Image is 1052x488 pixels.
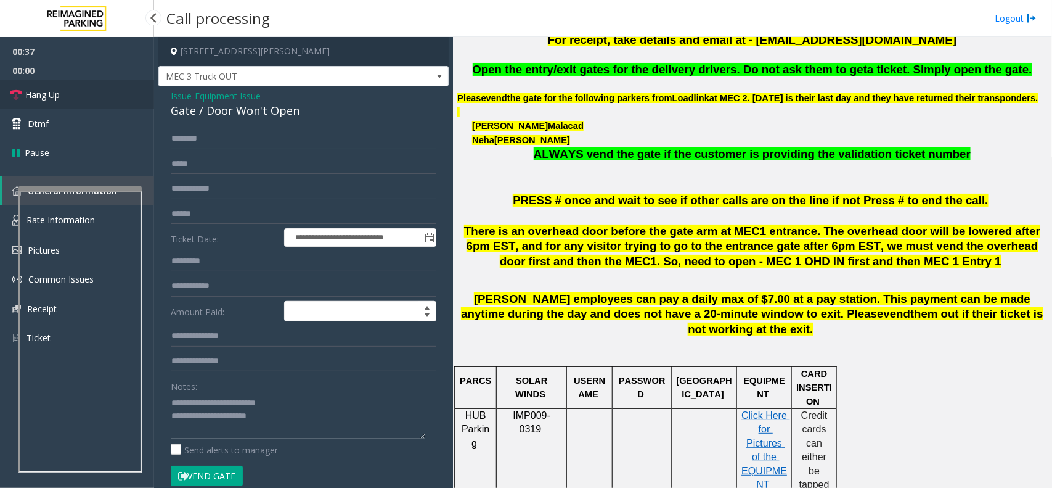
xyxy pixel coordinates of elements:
span: Increase value [418,302,436,312]
img: 'icon' [12,186,22,196]
img: logout [1027,12,1037,25]
span: Loadlink [672,93,709,104]
span: PRESS # once and wait to see if other calls are on the line if not Press # to end the call. [513,194,988,207]
a: General Information [2,176,154,205]
span: MEC 3 Truck OUT [159,67,390,86]
div: Gate / Door Won't Open [171,102,436,119]
span: General Information [28,185,117,197]
img: 'icon' [12,333,20,344]
span: CARD INSERTION [796,369,832,407]
span: a ticket. Simply open the gate. [867,63,1032,76]
img: 'icon' [12,305,21,313]
span: Decrease value [418,312,436,321]
span: [GEOGRAPHIC_DATA] [677,376,732,399]
span: Malacad [548,121,584,131]
img: 'icon' [12,275,22,284]
span: vend [486,93,507,104]
span: For receipt, take details and email at - [EMAIL_ADDRESS][DOMAIN_NAME] [548,33,956,46]
span: HUB Parking [462,410,489,449]
span: Issue [171,89,192,102]
span: at MEC 2. [DATE] is their last day and they have returned their transponders. [709,93,1038,103]
span: vend [884,307,911,321]
span: ALWAYS vend the gate if the customer is providing the validation ticket number [534,147,971,160]
span: Dtmf [28,117,49,130]
span: Hang Up [25,88,60,101]
h4: [STREET_ADDRESS][PERSON_NAME] [158,37,449,66]
span: Please [457,93,486,103]
span: PARCS [460,376,491,386]
span: [PERSON_NAME] employees can pay a daily max of $7.00 at a pay station. This payment can be made a... [461,292,1030,321]
span: [PERSON_NAME] [494,135,570,146]
label: Ticket Date: [168,228,281,247]
span: [PERSON_NAME] [472,121,548,131]
span: Neha [472,135,494,145]
label: Notes: [171,376,197,393]
span: USERNAME [574,376,605,399]
span: PASSWORD [619,376,666,399]
span: the gate for the following parkers from [507,93,672,103]
span: Toggle popup [422,229,436,246]
span: Equipment Issue [195,89,261,102]
span: Open the entry/exit gates for the delivery drivers. Do not ask them to get [473,63,868,76]
h3: Call processing [160,3,276,33]
span: EQUIPMENT [744,376,786,399]
span: - [192,90,261,102]
a: Logout [995,12,1037,25]
span: SOLAR WINDS [515,376,550,399]
label: Send alerts to manager [171,444,278,457]
span: Pause [25,146,49,159]
span: . [810,323,813,336]
span: There is an overhead door before the gate arm at MEC1 entrance. The overhead door will be lowered... [464,225,1040,268]
img: 'icon' [12,215,20,226]
button: Vend Gate [171,466,243,487]
label: Amount Paid: [168,301,281,322]
img: 'icon' [12,246,22,254]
